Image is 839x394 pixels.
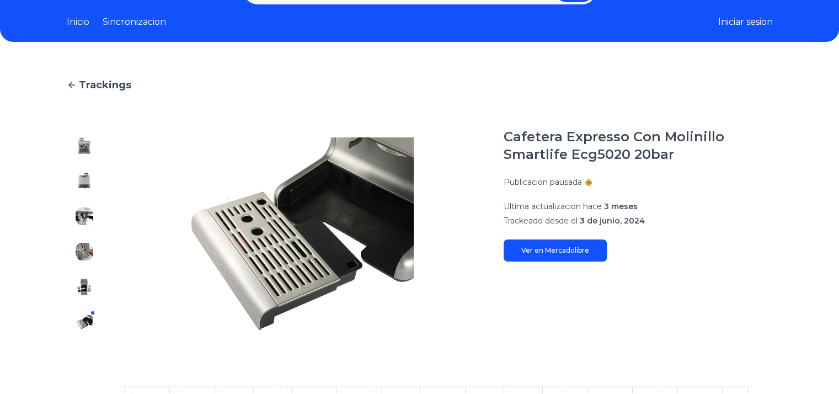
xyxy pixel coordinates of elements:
[124,128,482,340] img: Cafetera Expresso Con Molinillo Smartlife Ecg5020 20bar
[604,201,638,211] span: 3 meses
[504,177,582,188] p: Publicacion pausada
[504,239,607,262] a: Ver en Mercadolibre
[76,137,93,155] img: Cafetera Expresso Con Molinillo Smartlife Ecg5020 20bar
[76,313,93,331] img: Cafetera Expresso Con Molinillo Smartlife Ecg5020 20bar
[79,77,131,93] span: Trackings
[504,201,602,211] span: Ultima actualizacion hace
[76,172,93,190] img: Cafetera Expresso Con Molinillo Smartlife Ecg5020 20bar
[67,77,773,93] a: Trackings
[76,243,93,260] img: Cafetera Expresso Con Molinillo Smartlife Ecg5020 20bar
[718,15,773,29] button: Iniciar sesion
[76,207,93,225] img: Cafetera Expresso Con Molinillo Smartlife Ecg5020 20bar
[580,216,645,226] span: 3 de junio, 2024
[67,15,89,29] a: Inicio
[76,278,93,296] img: Cafetera Expresso Con Molinillo Smartlife Ecg5020 20bar
[504,216,578,226] span: Trackeado desde el
[504,128,773,163] h1: Cafetera Expresso Con Molinillo Smartlife Ecg5020 20bar
[103,15,166,29] a: Sincronizacion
